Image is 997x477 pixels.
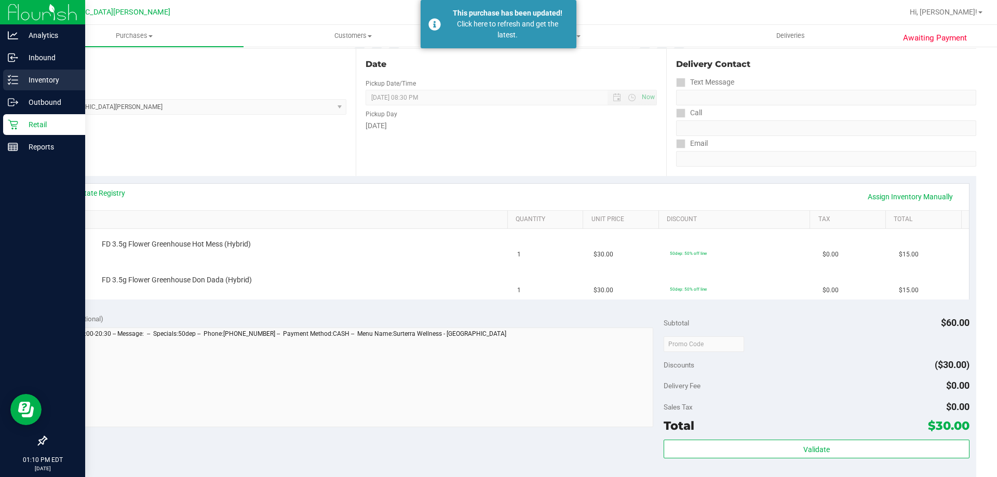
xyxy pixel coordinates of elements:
a: Unit Price [591,215,655,224]
div: Location [46,58,346,71]
a: Discount [667,215,806,224]
a: Assign Inventory Manually [861,188,960,206]
a: SKU [61,215,503,224]
p: 01:10 PM EDT [5,455,80,465]
span: Validate [803,445,830,454]
span: $30.00 [928,418,969,433]
span: ($30.00) [935,359,969,370]
a: Customers [244,25,462,47]
p: Reports [18,141,80,153]
label: Text Message [676,75,734,90]
label: Pickup Day [366,110,397,119]
span: $15.00 [899,285,919,295]
span: $15.00 [899,250,919,260]
span: Sales Tax [664,403,693,411]
p: Analytics [18,29,80,42]
span: Discounts [664,356,694,374]
a: Purchases [25,25,244,47]
div: Delivery Contact [676,58,976,71]
a: Tax [818,215,882,224]
div: Click here to refresh and get the latest. [447,19,569,40]
inline-svg: Inbound [8,52,18,63]
span: $0.00 [823,250,839,260]
span: $60.00 [941,317,969,328]
a: Deliveries [681,25,900,47]
span: Delivery Fee [664,381,700,390]
span: Hi, [PERSON_NAME]! [910,8,977,16]
span: Deliveries [762,31,819,40]
a: Total [894,215,957,224]
span: 1 [517,285,521,295]
p: Outbound [18,96,80,108]
iframe: Resource center [10,394,42,425]
input: Promo Code [664,336,744,352]
span: Customers [244,31,462,40]
inline-svg: Outbound [8,97,18,107]
input: Format: (999) 999-9999 [676,90,976,105]
span: Total [664,418,694,433]
span: $30.00 [594,250,613,260]
span: $0.00 [946,401,969,412]
div: [DATE] [366,120,656,131]
p: Retail [18,118,80,131]
p: Inventory [18,74,80,86]
p: Inbound [18,51,80,64]
span: [GEOGRAPHIC_DATA][PERSON_NAME] [42,8,170,17]
a: View State Registry [63,188,125,198]
span: FD 3.5g Flower Greenhouse Don Dada (Hybrid) [102,275,252,285]
span: $0.00 [823,285,839,295]
span: $30.00 [594,285,613,295]
span: Purchases [25,31,244,40]
span: 50dep: 50% off line [670,251,707,256]
span: Subtotal [664,319,689,327]
span: $0.00 [946,380,969,391]
p: [DATE] [5,465,80,472]
span: FD 3.5g Flower Greenhouse Hot Mess (Hybrid) [102,239,251,249]
inline-svg: Analytics [8,30,18,40]
inline-svg: Inventory [8,75,18,85]
label: Pickup Date/Time [366,79,416,88]
a: Quantity [516,215,579,224]
label: Email [676,136,708,151]
div: This purchase has been updated! [447,8,569,19]
label: Call [676,105,702,120]
span: 1 [517,250,521,260]
span: 50dep: 50% off line [670,287,707,292]
span: Awaiting Payment [903,32,967,44]
div: Date [366,58,656,71]
inline-svg: Reports [8,142,18,152]
button: Validate [664,440,969,458]
inline-svg: Retail [8,119,18,130]
input: Format: (999) 999-9999 [676,120,976,136]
